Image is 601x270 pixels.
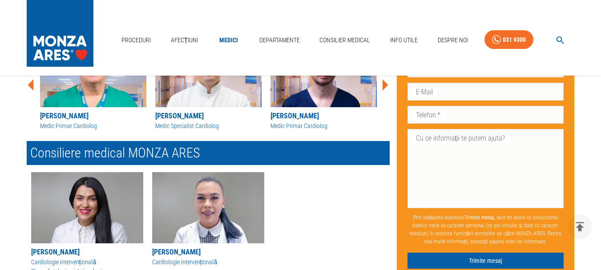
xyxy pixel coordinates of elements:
[316,31,374,49] a: Consilier Medical
[407,210,564,249] p: Prin apăsarea butonului , sunt de acord cu prelucrarea datelor mele cu caracter personal (ce pot ...
[40,111,146,121] div: [PERSON_NAME]
[31,258,143,267] p: Cardiologie intervențională
[387,31,421,49] a: Info Utile
[152,247,264,258] div: [PERSON_NAME]
[155,111,262,121] div: [PERSON_NAME]
[256,31,303,49] a: Departamente
[40,36,146,131] a: [PERSON_NAME]Medic Primar Cardiolog
[270,111,377,121] div: [PERSON_NAME]
[40,121,146,131] div: Medic Primar Cardiolog
[434,31,472,49] a: Despre Noi
[155,121,262,131] div: Medic Specialist Cardiolog
[152,172,264,243] img: Alexandra Giurgiu
[155,36,262,131] a: [PERSON_NAME]Medic Specialist Cardiolog
[27,141,390,165] h2: Consiliere medical MONZA ARES
[31,247,143,258] div: [PERSON_NAME]
[118,31,154,49] a: Proceduri
[503,34,526,45] div: 031 9300
[568,214,592,239] button: delete
[270,36,377,131] a: [PERSON_NAME]Medic Primar Cardiolog
[31,172,143,243] img: Roxana Giurgiu
[152,258,264,267] p: Cardiologie intervențională
[167,31,202,49] a: Afecțiuni
[214,31,243,49] a: Medici
[152,172,264,267] button: [PERSON_NAME]Cardiologie intervențională
[484,30,533,49] a: 031 9300
[407,253,564,269] button: Trimite mesaj
[464,214,494,221] b: Trimite mesaj
[270,121,377,131] div: Medic Primar Cardiolog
